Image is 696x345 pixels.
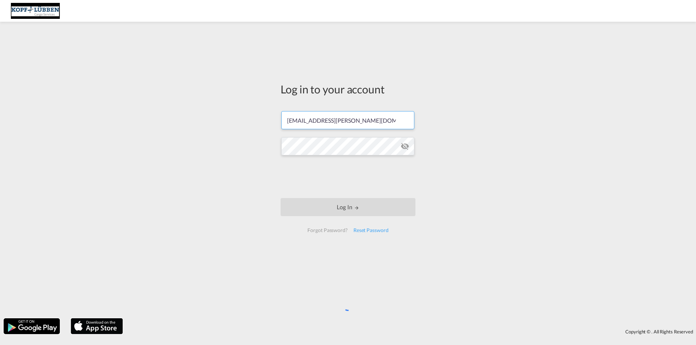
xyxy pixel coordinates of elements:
iframe: reCAPTCHA [293,163,403,191]
img: 25cf3bb0aafc11ee9c4fdbd399af7748.JPG [11,3,60,19]
div: Forgot Password? [304,224,350,237]
button: LOGIN [281,198,415,216]
md-icon: icon-eye-off [401,142,409,151]
div: Copyright © . All Rights Reserved [127,325,696,338]
img: google.png [3,317,61,335]
div: Log in to your account [281,81,415,97]
img: apple.png [70,317,124,335]
div: Reset Password [351,224,391,237]
input: Enter email/phone number [281,111,414,129]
